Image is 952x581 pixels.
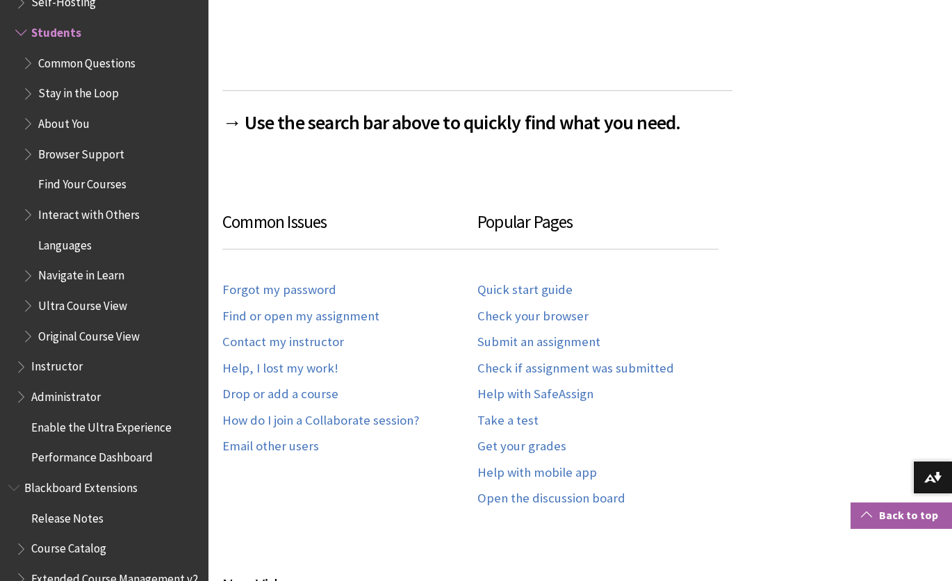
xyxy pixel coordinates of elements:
a: Email other users [222,439,319,455]
a: Help with SafeAssign [477,386,593,402]
h2: → Use the search bar above to quickly find what you need. [222,90,732,137]
span: Find Your Courses [38,173,126,192]
span: Original Course View [38,325,140,343]
a: Get your grades [477,439,566,455]
a: Drop or add a course [222,386,338,402]
a: Help, I lost my work! [222,361,338,377]
span: Students [31,21,81,40]
a: Check your browser [477,309,589,325]
a: Help with mobile app [477,465,597,481]
span: Instructor [31,355,83,374]
span: Stay in the Loop [38,82,119,101]
a: Forgot my password [222,282,336,298]
span: Enable the Ultra Experience [31,416,172,434]
h3: Common Issues [222,209,477,250]
a: Find or open my assignment [222,309,379,325]
span: About You [38,112,90,131]
span: Performance Dashboard [31,446,153,465]
span: Interact with Others [38,203,140,222]
a: Submit an assignment [477,334,600,350]
span: Release Notes [31,507,104,525]
a: Back to top [851,502,952,528]
span: Browser Support [38,142,124,161]
span: Languages [38,234,92,252]
a: Quick start guide [477,282,573,298]
span: Course Catalog [31,537,106,556]
span: Ultra Course View [38,294,127,313]
span: Blackboard Extensions [24,476,138,495]
a: How do I join a Collaborate session? [222,413,419,429]
span: Common Questions [38,51,136,70]
a: Contact my instructor [222,334,344,350]
h3: Popular Pages [477,209,719,250]
span: Administrator [31,385,101,404]
span: Navigate in Learn [38,264,124,283]
a: Take a test [477,413,539,429]
a: Open the discussion board [477,491,625,507]
a: Check if assignment was submitted [477,361,674,377]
